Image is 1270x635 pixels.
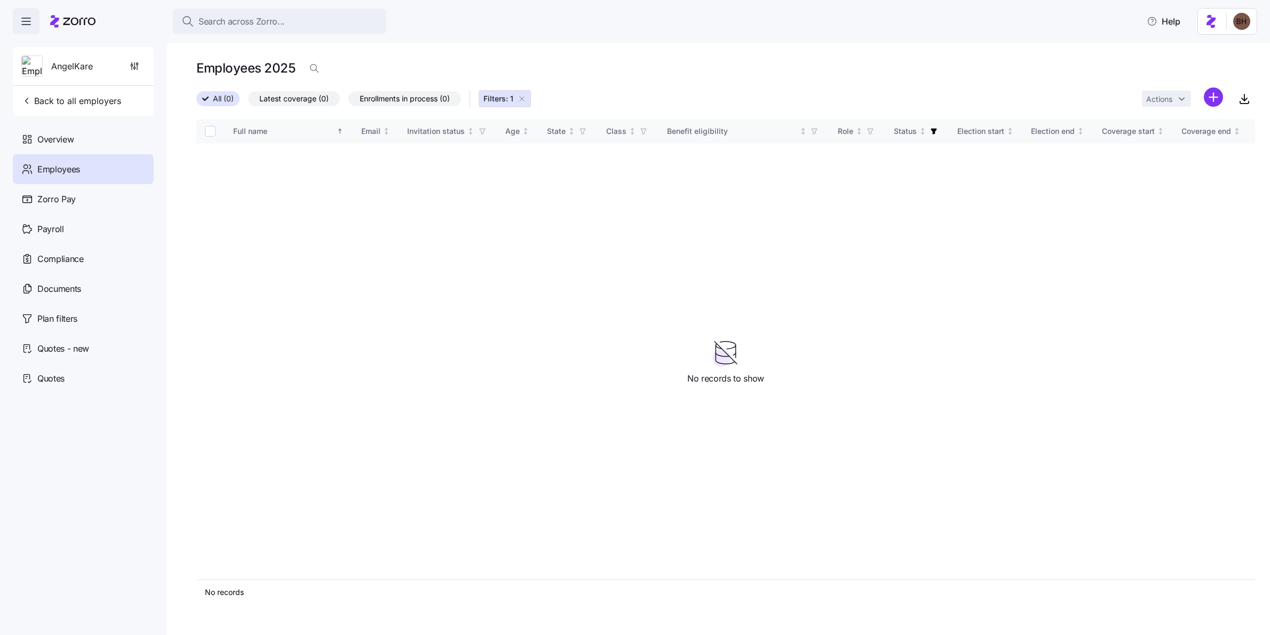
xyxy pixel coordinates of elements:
th: ClassNot sorted [598,119,658,144]
th: StatusNot sorted [885,119,949,144]
th: Coverage endNot sorted [1173,119,1250,144]
th: Full nameSorted ascending [225,119,353,144]
div: Coverage start [1102,125,1155,137]
span: Plan filters [37,312,77,326]
th: Benefit eligibilityNot sorted [658,119,829,144]
div: Sorted ascending [336,128,344,135]
a: Payroll [13,214,154,244]
span: Latest coverage (0) [259,92,329,106]
div: Full name [233,125,335,137]
a: Overview [13,124,154,154]
div: Not sorted [383,128,390,135]
a: Quotes - new [13,334,154,363]
div: Coverage end [1182,125,1232,137]
a: Documents [13,274,154,304]
span: Quotes - new [37,342,89,355]
span: AngelKare [51,60,93,73]
input: Select all records [205,126,216,137]
span: Employees [37,163,80,176]
th: EmailNot sorted [353,119,399,144]
div: Benefit eligibility [667,125,797,137]
span: Quotes [37,372,65,385]
div: Not sorted [467,128,474,135]
button: Help [1138,11,1189,32]
th: RoleNot sorted [829,119,885,144]
div: No records [205,587,1247,598]
div: Age [506,125,520,137]
span: Payroll [37,223,64,236]
span: Filters: 1 [483,93,513,104]
a: Zorro Pay [13,184,154,214]
div: Not sorted [629,128,636,135]
button: Back to all employers [17,90,125,112]
div: Status [894,125,917,137]
span: Search across Zorro... [199,15,285,28]
a: Compliance [13,244,154,274]
div: Election end [1031,125,1075,137]
div: Class [606,125,626,137]
img: c3c218ad70e66eeb89914ccc98a2927c [1233,13,1250,30]
div: Election start [957,125,1004,137]
span: Documents [37,282,81,296]
h1: Employees 2025 [196,60,295,76]
th: Election endNot sorted [1023,119,1094,144]
div: Not sorted [1077,128,1084,135]
th: Coverage startNot sorted [1093,119,1173,144]
div: State [547,125,566,137]
span: Back to all employers [21,94,121,107]
svg: add icon [1204,88,1223,107]
div: Email [361,125,380,137]
div: Not sorted [522,128,529,135]
a: Employees [13,154,154,184]
img: Employer logo [22,56,42,77]
div: Not sorted [855,128,863,135]
div: Not sorted [1006,128,1014,135]
th: Election startNot sorted [949,119,1023,144]
span: Compliance [37,252,84,266]
a: Quotes [13,363,154,393]
th: AgeNot sorted [497,119,539,144]
span: Zorro Pay [37,193,76,206]
div: Not sorted [919,128,926,135]
span: Enrollments in process (0) [360,92,450,106]
button: Filters: 1 [479,90,531,107]
div: Role [838,125,853,137]
span: All (0) [213,92,234,106]
span: Help [1147,15,1180,28]
span: Overview [37,133,74,146]
div: Not sorted [799,128,807,135]
div: Invitation status [408,125,465,137]
div: Not sorted [1157,128,1164,135]
span: No records to show [687,372,764,385]
button: Search across Zorro... [173,9,386,34]
th: Invitation statusNot sorted [399,119,497,144]
div: Not sorted [1233,128,1241,135]
span: Actions [1146,96,1172,103]
button: Actions [1142,91,1191,107]
div: Not sorted [568,128,575,135]
a: Plan filters [13,304,154,334]
th: StateNot sorted [538,119,598,144]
